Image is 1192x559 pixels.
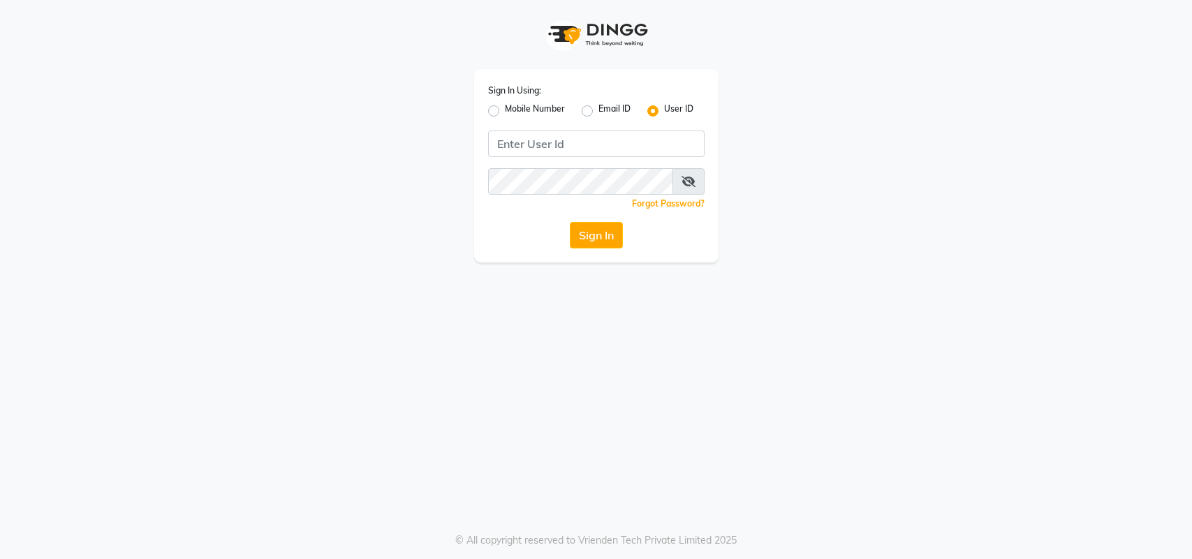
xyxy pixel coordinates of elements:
a: Forgot Password? [632,198,705,209]
button: Sign In [570,222,623,248]
input: Username [488,168,673,195]
label: User ID [664,103,693,119]
label: Sign In Using: [488,84,541,97]
label: Mobile Number [505,103,565,119]
input: Username [488,131,705,157]
img: logo1.svg [540,14,652,55]
label: Email ID [598,103,631,119]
